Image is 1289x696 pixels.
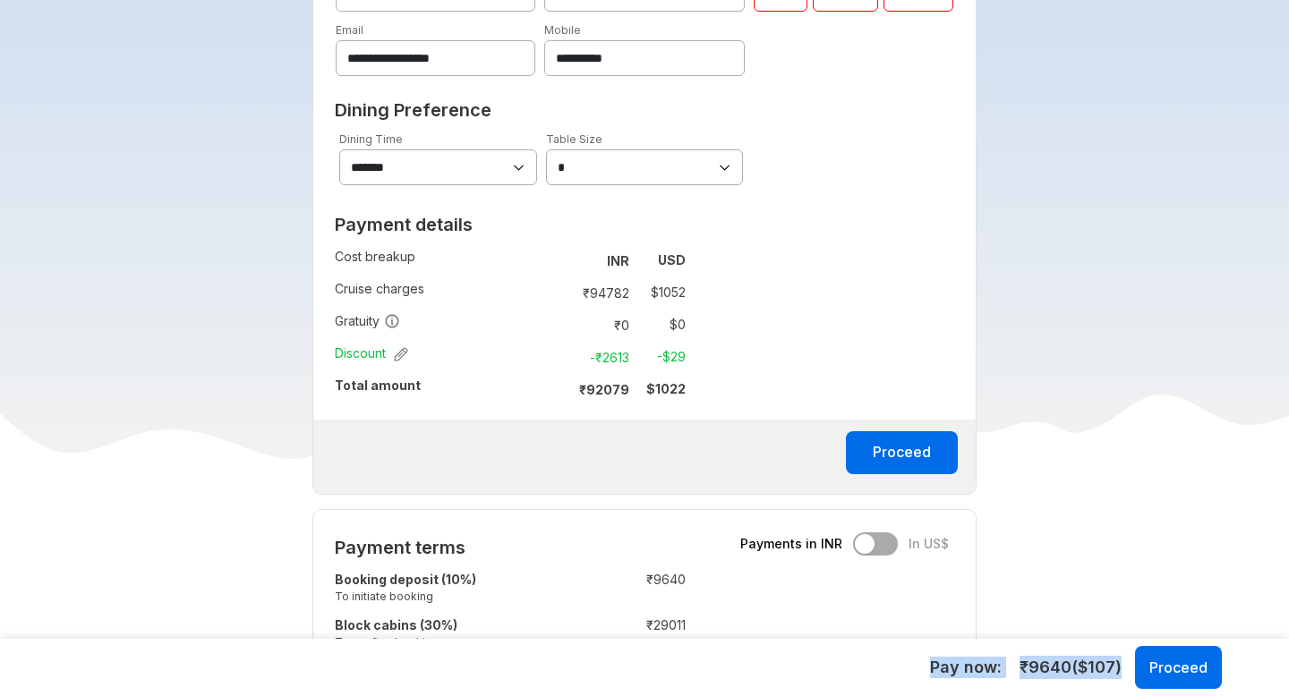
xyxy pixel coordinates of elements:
span: Gratuity [335,312,400,330]
td: -₹ 2613 [561,344,636,369]
td: : [553,341,561,373]
td: ₹ 94782 [561,280,636,305]
span: Discount [335,344,408,362]
h5: Pay now : [930,657,1002,678]
td: ₹ 29011 [579,613,686,658]
span: In US$ [909,535,949,553]
td: $ 1052 [636,280,686,305]
td: -$ 29 [636,344,686,369]
td: Cost breakup [335,244,553,276]
h2: Payment terms [335,537,686,558]
button: Proceed [1135,646,1222,689]
button: Proceed [846,431,958,474]
span: ₹ 9640 ($ 107 ) [1020,656,1122,679]
label: Dining Time [339,132,403,146]
strong: USD [658,252,686,267]
td: : [570,613,579,658]
span: Payments in INR [740,535,842,553]
strong: Total amount [335,378,421,393]
label: Table Size [546,132,602,146]
small: To confirm bookings [335,634,570,649]
td: Cruise charges [335,276,553,309]
strong: $ 1022 [646,381,686,396]
h2: Dining Preference [335,99,955,121]
td: : [553,276,561,309]
td: $ 0 [636,312,686,337]
strong: Block cabins (30%) [335,617,457,632]
td: : [553,309,561,341]
label: Email [336,23,363,37]
strong: Booking deposit (10%) [335,572,476,587]
td: : [553,373,561,405]
label: Mobile [544,23,581,37]
td: : [570,567,579,613]
small: To initiate booking [335,589,570,604]
td: ₹ 0 [561,312,636,337]
td: : [553,244,561,276]
strong: INR [607,253,629,268]
strong: ₹ 92079 [579,382,629,397]
td: ₹ 9640 [579,567,686,613]
h2: Payment details [335,214,686,235]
